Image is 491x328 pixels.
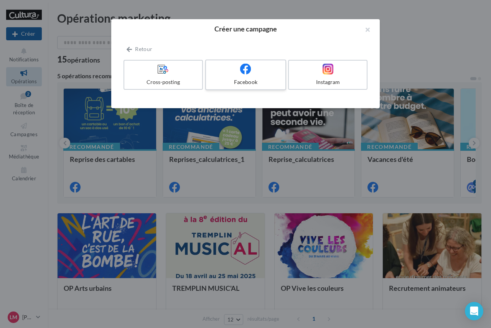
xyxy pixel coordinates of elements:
button: Retour [124,45,155,54]
div: Instagram [292,78,364,86]
div: Open Intercom Messenger [465,302,483,320]
div: Cross-posting [127,78,199,86]
h2: Créer une campagne [124,25,367,32]
div: Facebook [209,78,282,86]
